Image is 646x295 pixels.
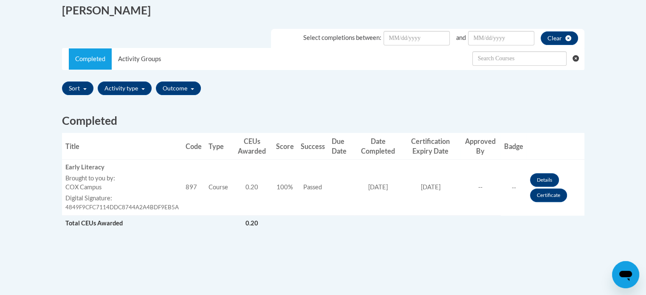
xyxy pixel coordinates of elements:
div: 0.20 [235,183,269,192]
div: Early Literacy [65,163,179,172]
a: Activity Groups [112,48,167,70]
a: Certificate [530,188,567,202]
a: Completed [69,48,112,70]
h2: [PERSON_NAME] [62,3,317,18]
th: Score [272,133,297,160]
button: Clear searching [573,48,584,69]
td: 897 [182,160,205,216]
a: Details button [530,173,559,187]
button: Activity type [98,81,152,95]
input: Date Input [468,31,534,45]
input: Search Withdrawn Transcripts [472,51,567,66]
td: Passed [297,160,328,216]
span: [DATE] [368,183,388,191]
td: -- [501,160,527,216]
button: Outcome [156,81,201,95]
input: Date Input [384,31,450,45]
th: Type [205,133,231,160]
th: Success [297,133,328,160]
th: Certification Expiry Date [401,133,460,160]
iframe: Button to launch messaging window [612,261,639,288]
span: and [456,34,466,41]
button: clear [541,31,578,45]
th: Date Completed [355,133,401,160]
span: 100% [276,183,293,191]
th: Actions [527,133,584,160]
td: Actions [460,216,501,231]
td: Actions [527,160,584,216]
th: Badge [501,133,527,160]
label: Digital Signature: [65,194,179,203]
span: 4849F9CFC7114DDC8744A2A4BDF9EB5A [65,204,179,211]
span: [DATE] [421,183,440,191]
th: Title [62,133,182,160]
label: Brought to you by: [65,174,179,183]
td: Course [205,160,231,216]
td: 0.20 [231,216,273,231]
th: Approved By [460,133,501,160]
th: Code [182,133,205,160]
span: Select completions between: [303,34,381,41]
span: COX Campus [65,183,102,191]
th: CEUs Awarded [231,133,273,160]
span: Total CEUs Awarded [65,219,123,227]
th: Due Date [328,133,355,160]
td: -- [460,160,501,216]
button: Sort [62,81,93,95]
h2: Completed [62,113,584,129]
